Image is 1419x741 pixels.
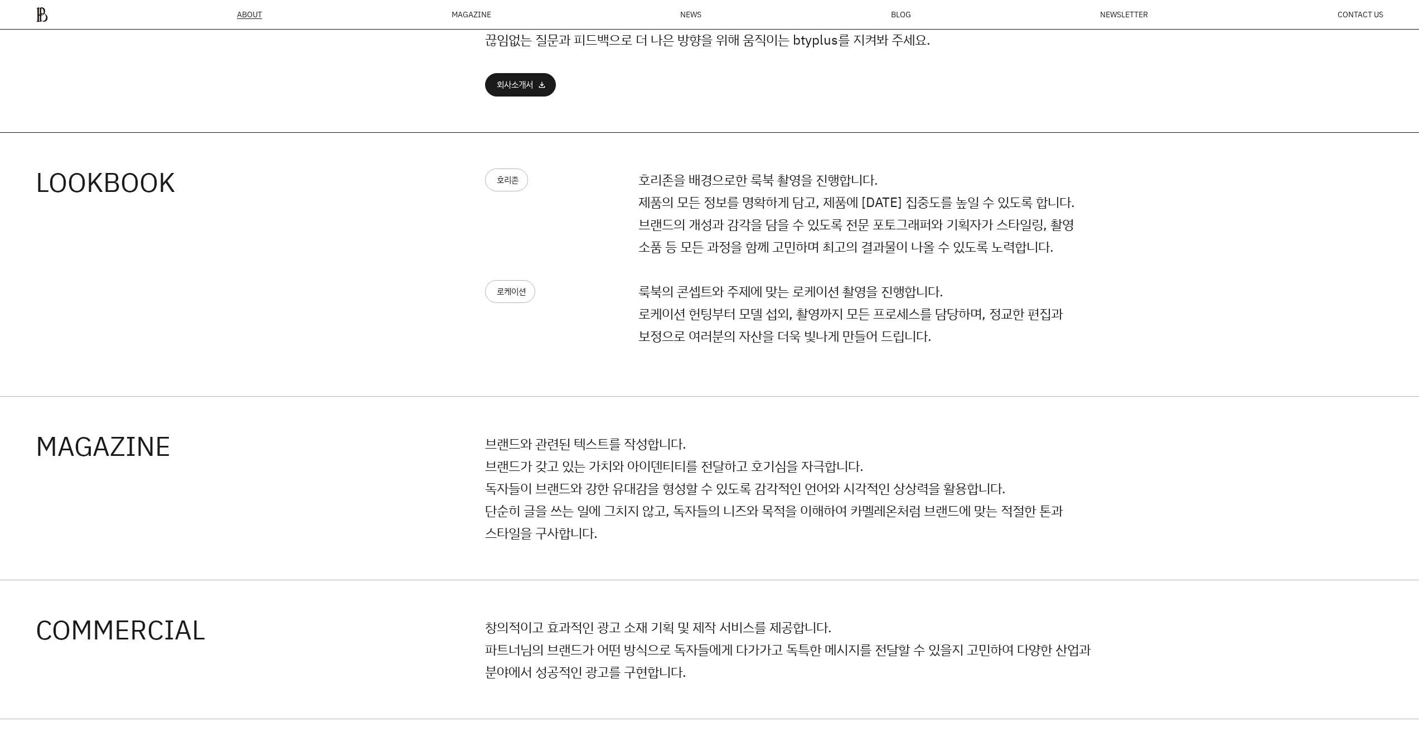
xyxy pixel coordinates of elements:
a: BLOG [891,11,911,18]
div: 호리존 [497,176,519,184]
a: 회사소개서download [485,73,556,97]
span: ABOUT [237,11,262,18]
div: 회사소개서 [497,80,533,89]
h4: COMMERCIAL [36,616,485,643]
h4: LOOKBOOK [36,169,485,195]
div: 로케이션 [497,287,526,296]
p: 창의적이고 효과적인 광고 소재 기획 및 제작 서비스를 제공합니다. 파트너님의 브랜드가 어떤 방식으로 독자들에게 다가가고 독특한 메시지를 전달할 수 있을지 고민하여 다양한 산업... [485,616,1098,683]
h4: MAGAZINE [36,432,485,459]
div: download [537,80,546,89]
a: CONTACT US [1338,11,1383,18]
img: ba379d5522eb3.png [36,7,48,22]
a: ABOUT [237,11,262,19]
a: NEWSLETTER [1100,11,1148,18]
a: NEWS [680,11,701,18]
p: 브랜드와 관련된 텍스트를 작성합니다. 브랜드가 갖고 있는 가치와 아이덴티티를 전달하고 호기심을 자극합니다. 독자들이 브랜드와 강한 유대감을 형성할 수 있도록 감각적인 언어와 ... [485,432,1098,544]
p: 호리존을 배경으로한 룩북 촬영을 진행합니다. 제품의 모든 정보를 명확하게 담고, 제품에 [DATE] 집중도를 높일 수 있도록 합니다. 브랜드의 개성과 감각을 담을 수 있도록 ... [638,169,1098,258]
p: 룩북의 콘셉트와 주제에 맞는 로케이션 촬영을 진행합니다. 로케이션 헌팅부터 모델 섭외, 촬영까지 모든 프로세스를 담당하며, 정교한 편집과 보정으로 여러분의 자산을 더욱 빛나게... [638,280,1098,347]
div: MAGAZINE [452,11,491,18]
